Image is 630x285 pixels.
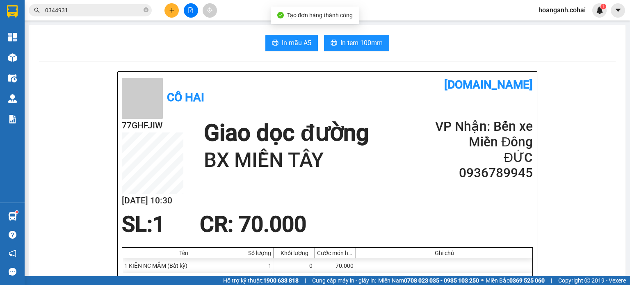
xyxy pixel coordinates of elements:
span: aim [207,7,212,13]
span: copyright [584,278,590,283]
h1: BX MIỀN TÂY [204,147,369,173]
span: 1 [602,4,605,9]
div: Khối lượng [276,250,313,256]
sup: 1 [16,211,18,213]
img: warehouse-icon [8,74,17,82]
img: logo-vxr [7,5,18,18]
h2: VP Nhận: Bến xe Miền Đông [434,119,533,150]
span: file-add [188,7,194,13]
button: printerIn tem 100mm [324,35,389,51]
input: Tìm tên, số ĐT hoặc mã đơn [45,6,142,15]
span: close-circle [144,7,148,12]
span: In mẫu A5 [282,38,311,48]
span: Miền Bắc [486,276,545,285]
span: check-circle [277,12,284,18]
span: Hỗ trợ kỹ thuật: [223,276,299,285]
span: Miền Nam [378,276,479,285]
span: close-circle [144,7,148,14]
strong: 1900 633 818 [263,277,299,284]
span: Cung cấp máy in - giấy in: [312,276,376,285]
b: Cô Hai [167,91,204,104]
button: file-add [184,3,198,18]
div: 70.000 [315,258,356,273]
div: Tên [124,250,243,256]
div: 0 [274,258,315,273]
b: [DOMAIN_NAME] [444,78,533,91]
div: Ghi chú [358,250,530,256]
span: question-circle [9,231,16,239]
img: warehouse-icon [8,94,17,103]
span: In tem 100mm [340,38,383,48]
strong: 0369 525 060 [509,277,545,284]
img: icon-new-feature [596,7,603,14]
h2: ĐỨC [434,150,533,166]
sup: 1 [600,4,606,9]
span: printer [331,39,337,47]
img: dashboard-icon [8,33,17,41]
span: SL: [122,212,153,237]
span: printer [272,39,278,47]
span: ⚪️ [481,279,484,282]
span: message [9,268,16,276]
button: aim [203,3,217,18]
span: CR : 70.000 [200,212,306,237]
strong: 0708 023 035 - 0935 103 250 [404,277,479,284]
span: hoanganh.cohai [532,5,592,15]
span: notification [9,249,16,257]
div: 1 KIỆN NC MẮM (Bất kỳ) [122,258,245,273]
div: Số lượng [247,250,272,256]
span: plus [169,7,175,13]
h2: [DATE] 10:30 [122,194,183,207]
button: printerIn mẫu A5 [265,35,318,51]
div: 1 [245,258,274,273]
div: Cước món hàng [317,250,354,256]
span: Tạo đơn hàng thành công [287,12,353,18]
img: warehouse-icon [8,212,17,221]
span: | [305,276,306,285]
h2: 0936789945 [434,165,533,181]
button: caret-down [611,3,625,18]
h1: Giao dọc đường [204,119,369,147]
span: | [551,276,552,285]
span: search [34,7,40,13]
button: plus [164,3,179,18]
img: warehouse-icon [8,53,17,62]
span: caret-down [614,7,622,14]
h2: 77GHFJIW [122,119,183,132]
span: 1 [153,212,165,237]
img: solution-icon [8,115,17,123]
